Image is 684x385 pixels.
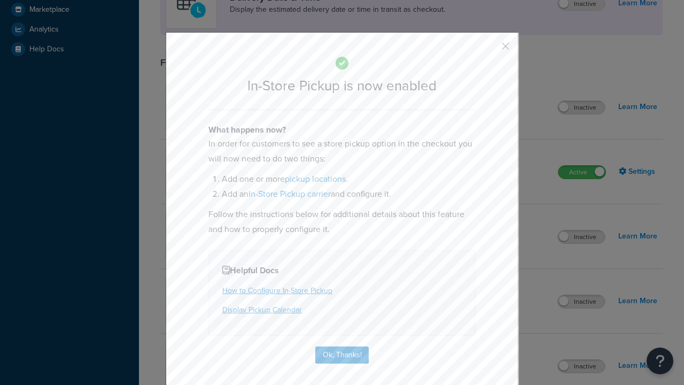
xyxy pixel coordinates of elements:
[208,78,476,94] h2: In-Store Pickup is now enabled
[222,187,476,202] li: Add an and configure it.
[222,304,302,315] a: Display Pickup Calendar
[222,172,476,187] li: Add one or more .
[208,124,476,136] h4: What happens now?
[208,207,476,237] p: Follow the instructions below for additional details about this feature and how to properly confi...
[222,264,462,277] h4: Helpful Docs
[222,285,332,296] a: How to Configure In-Store Pickup
[208,136,476,166] p: In order for customers to see a store pickup option in the checkout you will now need to do two t...
[285,173,346,185] a: pickup locations
[315,346,369,364] button: Ok, Thanks!
[248,188,331,200] a: In-Store Pickup carrier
